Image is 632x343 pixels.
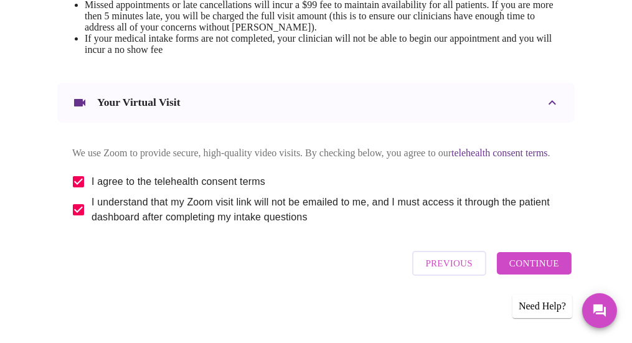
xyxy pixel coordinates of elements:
div: Need Help? [512,294,572,318]
span: I understand that my Zoom visit link will not be emailed to me, and I must access it through the ... [92,195,550,225]
span: Previous [426,255,473,271]
div: Your Virtual Visit [57,83,575,123]
a: telehealth consent terms [451,148,548,158]
button: Messages [582,293,617,328]
li: If your medical intake forms are not completed, your clinician will not be able to begin our appo... [85,33,560,55]
button: Continue [497,252,572,275]
span: I agree to the telehealth consent terms [92,174,265,189]
span: Continue [509,255,559,271]
button: Previous [412,251,486,276]
h3: Your Virtual Visit [97,96,181,109]
p: We use Zoom to provide secure, high-quality video visits. By checking below, you agree to our . [72,148,560,159]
